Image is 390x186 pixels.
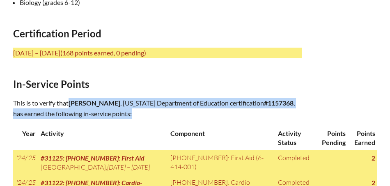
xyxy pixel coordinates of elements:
th: Year [13,126,37,150]
th: Activity [37,126,167,150]
span: [DATE] – [DATE] [107,163,150,171]
th: Activity Status [275,126,315,150]
strong: 2 [372,154,375,162]
span: [PERSON_NAME] [69,99,120,107]
td: '24/'25 [13,150,37,175]
p: This is to verify that , [US_STATE] Department of Education certification , has earned the follow... [13,98,302,119]
th: Component [167,126,275,150]
td: [PHONE_NUMBER]: First Aid (6-414-001) [167,150,275,175]
h2: Certification Period [13,28,302,39]
span: #31125: [PHONE_NUMBER]: First Aid [41,154,145,162]
th: Points Earned [347,126,377,150]
span: [GEOGRAPHIC_DATA] [41,163,106,171]
span: (168 points earned, 0 pending) [60,49,146,57]
p: [DATE] – [DATE] [13,48,302,58]
h2: In-Service Points [13,78,302,90]
b: #1157368 [264,99,294,107]
td: , [37,150,167,175]
th: Points Pending [315,126,347,150]
td: Completed [275,150,315,175]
